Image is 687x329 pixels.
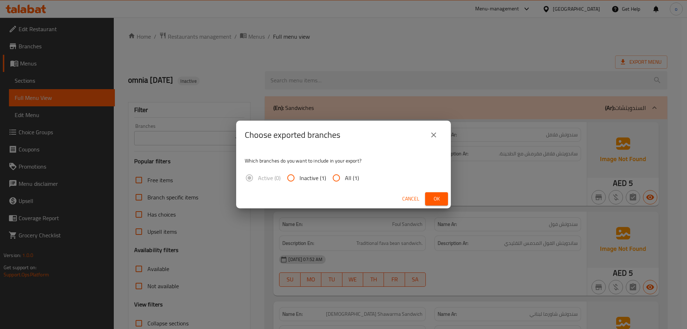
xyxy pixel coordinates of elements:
span: Active (0) [258,174,281,182]
span: Ok [431,194,442,203]
p: Which branches do you want to include in your export? [245,157,442,164]
span: Inactive (1) [299,174,326,182]
span: Cancel [402,194,419,203]
h2: Choose exported branches [245,129,340,141]
button: Ok [425,192,448,205]
button: close [425,126,442,144]
button: Cancel [399,192,422,205]
span: All (1) [345,174,359,182]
